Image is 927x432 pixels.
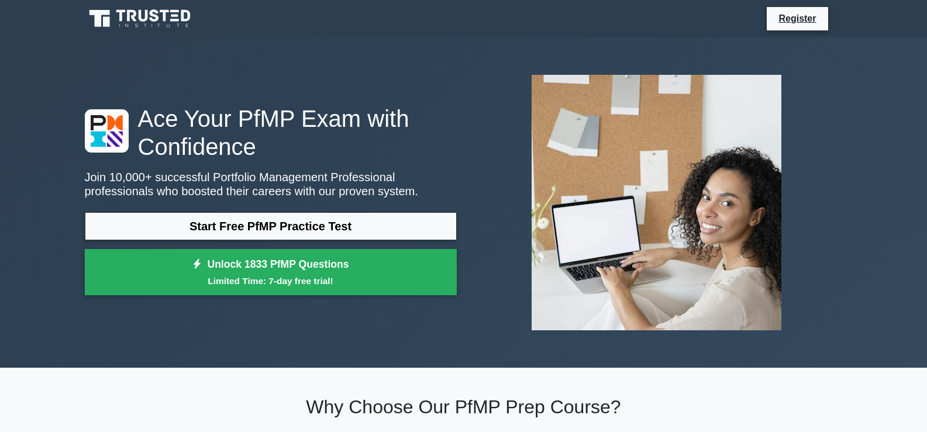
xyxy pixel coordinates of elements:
[85,170,457,198] p: Join 10,000+ successful Portfolio Management Professional professionals who boosted their careers...
[85,212,457,240] a: Start Free PfMP Practice Test
[85,396,843,418] h2: Why Choose Our PfMP Prep Course?
[85,105,457,161] h1: Ace Your PfMP Exam with Confidence
[771,11,823,26] a: Register
[99,274,442,288] small: Limited Time: 7-day free trial!
[85,249,457,296] a: Unlock 1833 PfMP QuestionsLimited Time: 7-day free trial!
